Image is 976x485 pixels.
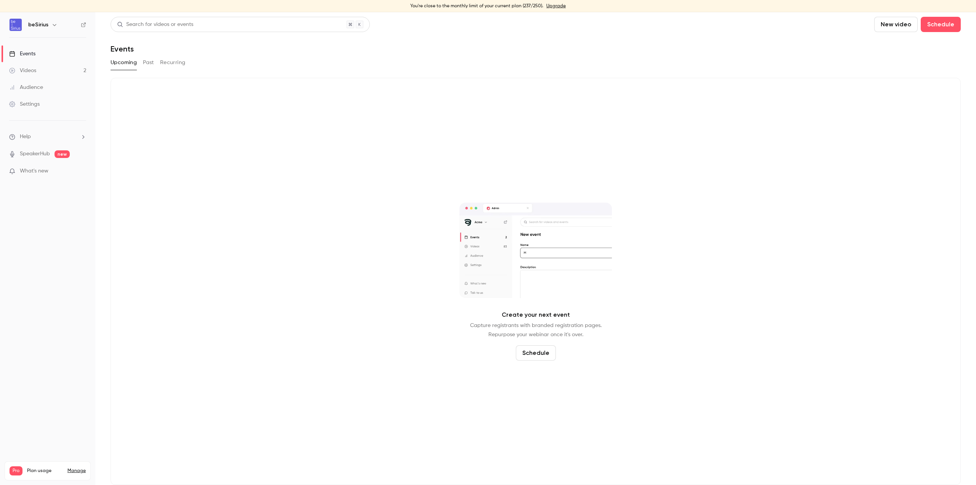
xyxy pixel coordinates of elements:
[9,50,35,58] div: Events
[921,17,961,32] button: Schedule
[20,133,31,141] span: Help
[546,3,566,9] a: Upgrade
[20,150,50,158] a: SpeakerHub
[117,21,193,29] div: Search for videos or events
[55,150,70,158] span: new
[20,167,48,175] span: What's new
[502,310,570,319] p: Create your next event
[28,21,48,29] h6: beSirius
[10,466,22,475] span: Pro
[27,468,63,474] span: Plan usage
[67,468,86,474] a: Manage
[9,84,43,91] div: Audience
[111,44,134,53] h1: Events
[143,56,154,69] button: Past
[9,133,86,141] li: help-dropdown-opener
[111,56,137,69] button: Upcoming
[874,17,918,32] button: New video
[516,345,556,361] button: Schedule
[10,19,22,31] img: beSirius
[9,100,40,108] div: Settings
[9,67,36,74] div: Videos
[470,321,602,339] p: Capture registrants with branded registration pages. Repurpose your webinar once it's over.
[160,56,186,69] button: Recurring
